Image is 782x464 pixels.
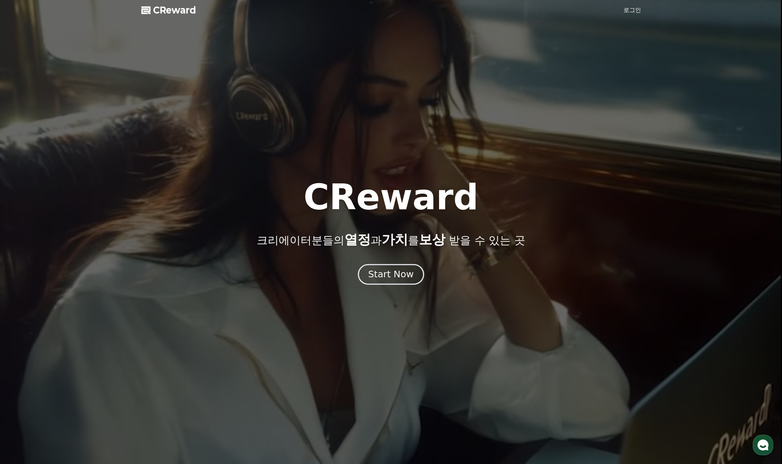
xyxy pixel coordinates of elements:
a: 홈 [2,232,48,250]
h1: CReward [304,180,478,215]
div: Start Now [368,268,413,281]
span: 가치 [382,232,408,247]
a: CReward [141,4,196,16]
span: 홈 [23,243,27,248]
span: 보상 [419,232,445,247]
span: 대화 [67,243,76,249]
button: Start Now [358,264,424,285]
a: Start Now [359,272,423,279]
span: CReward [153,4,196,16]
a: 대화 [48,232,94,250]
p: 크리에이터분들의 과 를 받을 수 있는 곳 [257,232,525,247]
a: 로그인 [623,6,641,15]
a: 설정 [94,232,140,250]
span: 설정 [113,243,122,248]
span: 열정 [344,232,371,247]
